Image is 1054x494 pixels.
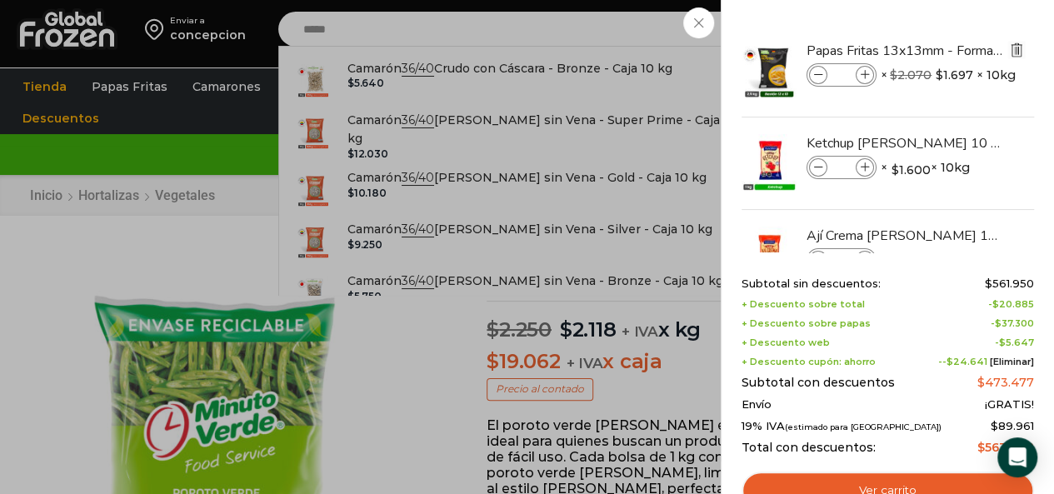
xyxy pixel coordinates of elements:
span: × × 10kg [881,248,969,272]
span: Envío [742,398,772,412]
span: $ [985,277,992,290]
bdi: 5.647 [999,337,1034,348]
input: Product quantity [829,251,854,269]
bdi: 473.477 [977,375,1034,390]
span: 24.641 [947,356,987,367]
span: $ [892,162,899,178]
span: + Descuento web [742,337,830,348]
span: Subtotal con descuentos [742,376,895,390]
span: Total con descuentos: [742,441,876,455]
span: × × 10kg [881,156,970,179]
span: $ [992,298,999,310]
a: Papas Fritas 13x13mm - Formato 2,5 kg - Caja 10 kg [807,42,1005,60]
span: 89.961 [991,419,1034,432]
span: $ [999,337,1006,348]
span: -- [938,357,1034,367]
span: - [988,299,1034,310]
bdi: 2.070 [890,67,932,82]
span: × × 10kg [881,63,1016,87]
span: $ [977,375,985,390]
span: $ [991,419,998,432]
bdi: 1.600 [892,162,931,178]
a: Eliminar Papas Fritas 13x13mm - Formato 2,5 kg - Caja 10 kg del carrito [1007,41,1026,62]
span: ¡GRATIS! [985,398,1034,412]
a: [Eliminar] [990,356,1034,367]
span: + Descuento sobre papas [742,318,871,329]
a: Ketchup [PERSON_NAME] 10 kilos [807,134,1005,152]
span: $ [977,440,985,455]
input: Product quantity [829,66,854,84]
bdi: 561.950 [985,277,1034,290]
input: Product quantity [829,158,854,177]
span: $ [947,356,953,367]
a: Ají Crema [PERSON_NAME] 10 kilos [807,227,1005,245]
div: Open Intercom Messenger [997,437,1037,477]
img: Eliminar Papas Fritas 13x13mm - Formato 2,5 kg - Caja 10 kg del carrito [1009,42,1024,57]
span: 19% IVA [742,420,942,433]
span: + Descuento sobre total [742,299,865,310]
span: + Descuento cupón: ahorro [742,357,876,367]
span: $ [936,67,943,83]
bdi: 37.300 [995,317,1034,329]
bdi: 563.438 [977,440,1034,455]
span: - [991,318,1034,329]
span: Subtotal sin descuentos: [742,277,881,291]
bdi: 20.885 [992,298,1034,310]
span: $ [890,67,897,82]
span: $ [995,317,1002,329]
small: (estimado para [GEOGRAPHIC_DATA]) [785,422,942,432]
bdi: 1.697 [936,67,973,83]
span: - [995,337,1034,348]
